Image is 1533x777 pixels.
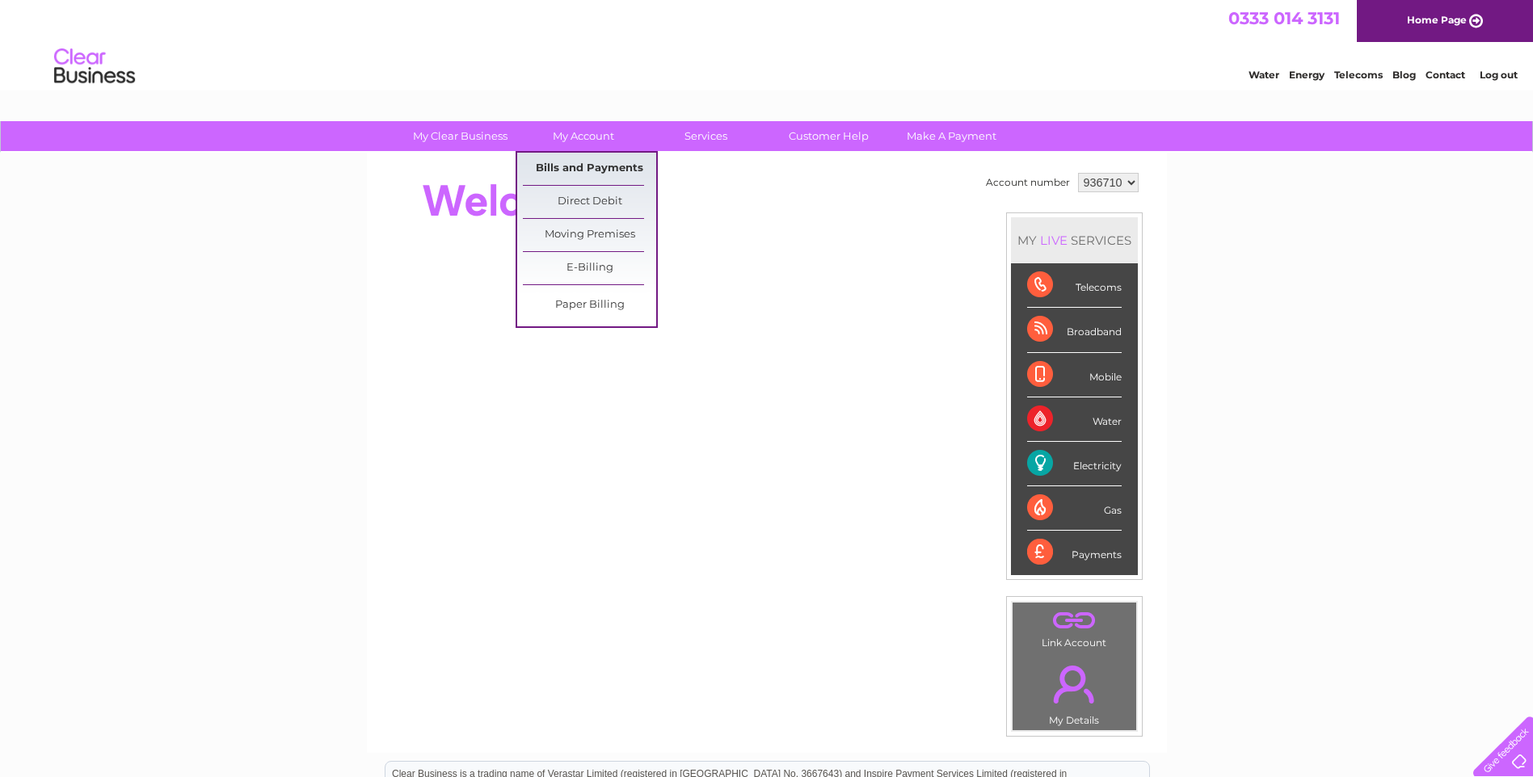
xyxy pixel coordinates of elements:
[982,169,1074,196] td: Account number
[762,121,895,151] a: Customer Help
[1334,69,1383,81] a: Telecoms
[523,219,656,251] a: Moving Premises
[1027,397,1122,442] div: Water
[1012,602,1137,653] td: Link Account
[1012,652,1137,731] td: My Details
[1017,607,1132,635] a: .
[53,42,136,91] img: logo.png
[1037,233,1071,248] div: LIVE
[523,252,656,284] a: E-Billing
[1027,531,1122,574] div: Payments
[1289,69,1325,81] a: Energy
[1249,69,1279,81] a: Water
[1027,308,1122,352] div: Broadband
[1027,263,1122,308] div: Telecoms
[1228,8,1340,28] a: 0333 014 3131
[1392,69,1416,81] a: Blog
[1426,69,1465,81] a: Contact
[1027,353,1122,397] div: Mobile
[1480,69,1518,81] a: Log out
[516,121,650,151] a: My Account
[385,9,1149,78] div: Clear Business is a trading name of Verastar Limited (registered in [GEOGRAPHIC_DATA] No. 3667643...
[394,121,527,151] a: My Clear Business
[885,121,1018,151] a: Make A Payment
[523,289,656,321] a: Paper Billing
[1011,217,1138,263] div: MY SERVICES
[523,186,656,218] a: Direct Debit
[523,153,656,185] a: Bills and Payments
[1027,442,1122,486] div: Electricity
[1017,656,1132,712] a: .
[639,121,773,151] a: Services
[1027,486,1122,531] div: Gas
